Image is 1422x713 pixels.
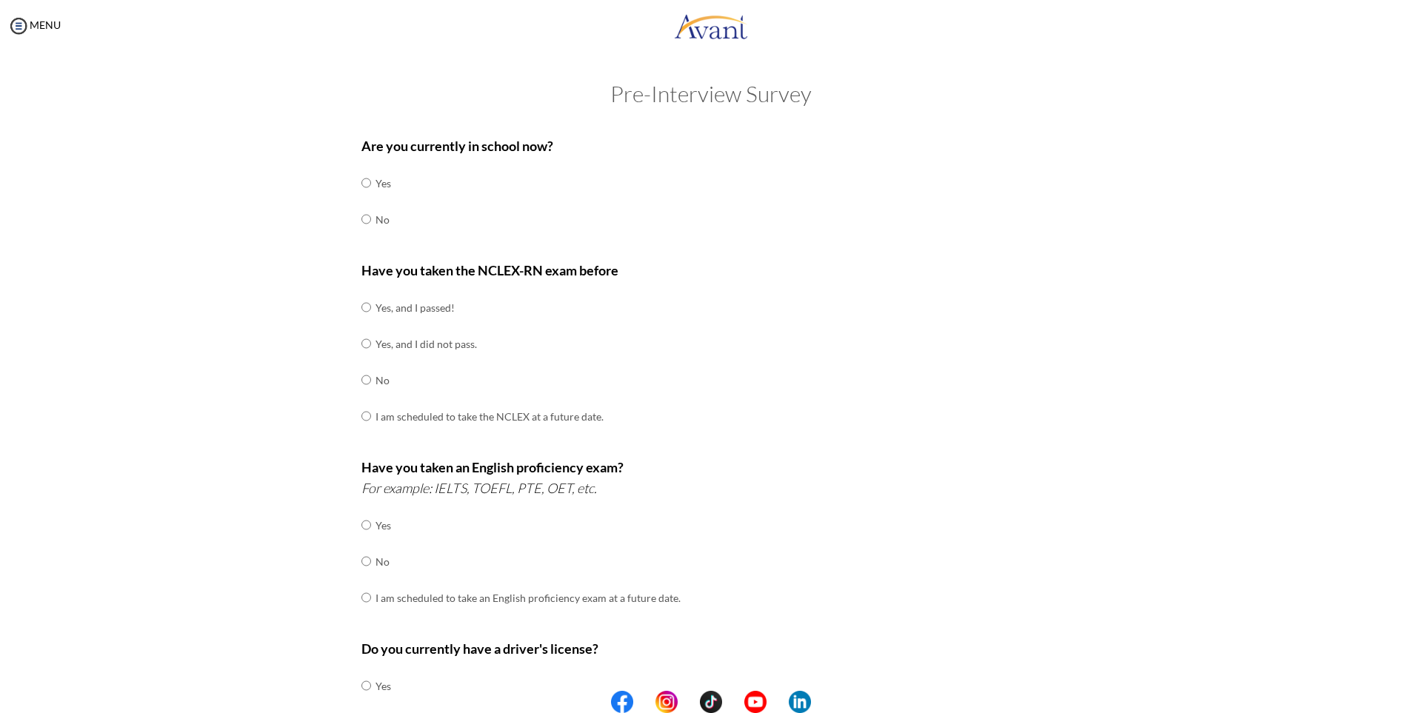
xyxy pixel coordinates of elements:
b: Have you taken an English proficiency exam? [361,459,624,475]
img: blank.png [722,691,744,713]
td: Yes [375,165,391,201]
td: I am scheduled to take an English proficiency exam at a future date. [375,580,681,616]
img: in.png [655,691,678,713]
td: Yes, and I did not pass. [375,326,604,362]
h2: Pre-Interview Survey [15,81,1407,106]
img: blank.png [767,691,789,713]
a: MENU [7,19,61,31]
img: blank.png [633,691,655,713]
td: No [375,201,391,238]
td: I am scheduled to take the NCLEX at a future date. [375,398,604,435]
img: li.png [789,691,811,713]
b: Are you currently in school now? [361,138,553,154]
img: logo.png [674,4,748,48]
img: icon-menu.png [7,15,30,37]
img: yt.png [744,691,767,713]
td: No [375,362,604,398]
b: Have you taken the NCLEX-RN exam before [361,262,618,278]
td: No [375,543,681,580]
td: Yes [375,668,391,704]
img: tt.png [700,691,722,713]
td: Yes, and I passed! [375,289,604,326]
i: For example: IELTS, TOEFL, PTE, OET, etc. [361,480,597,496]
img: blank.png [678,691,700,713]
img: fb.png [611,691,633,713]
td: Yes [375,507,681,543]
b: Do you currently have a driver's license? [361,640,598,657]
